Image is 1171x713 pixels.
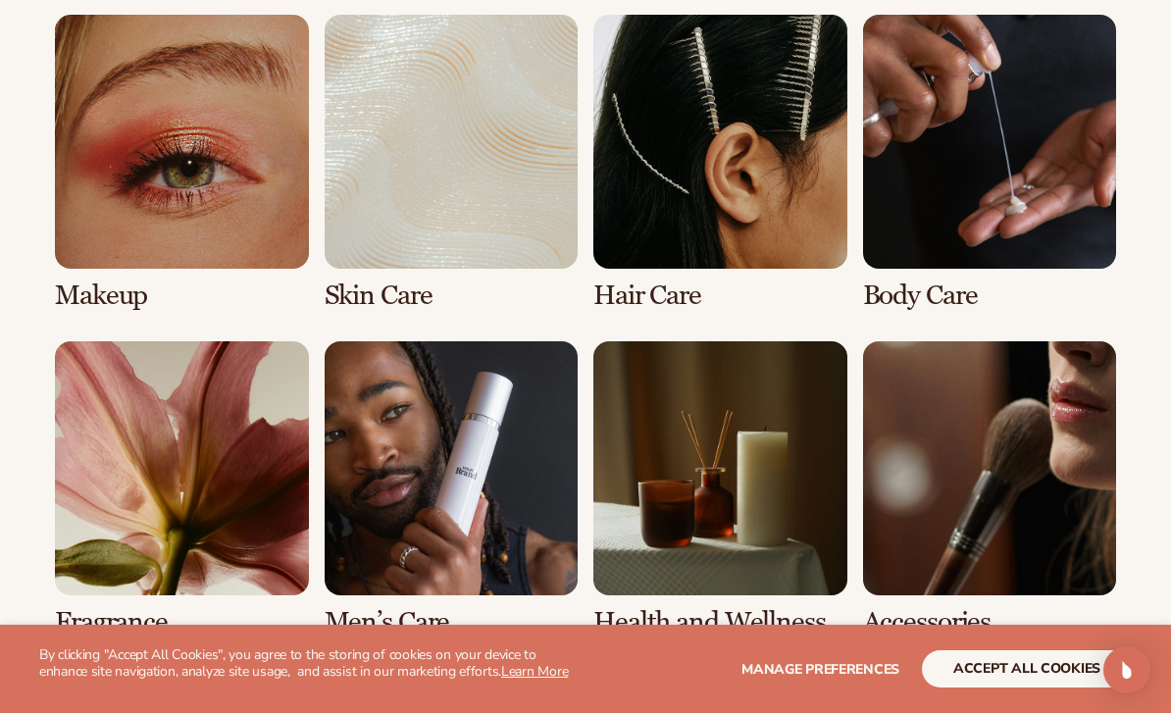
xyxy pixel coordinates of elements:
[325,341,579,637] div: 6 / 8
[55,15,309,310] div: 1 / 8
[863,341,1117,637] div: 8 / 8
[1103,646,1150,693] div: Open Intercom Messenger
[593,15,847,310] div: 3 / 8
[325,280,579,311] h3: Skin Care
[325,15,579,310] div: 2 / 8
[593,280,847,311] h3: Hair Care
[501,662,568,681] a: Learn More
[741,650,899,688] button: Manage preferences
[55,341,309,637] div: 5 / 8
[741,660,899,679] span: Manage preferences
[55,280,309,311] h3: Makeup
[39,647,585,681] p: By clicking "Accept All Cookies", you agree to the storing of cookies on your device to enhance s...
[593,341,847,637] div: 7 / 8
[863,280,1117,311] h3: Body Care
[922,650,1132,688] button: accept all cookies
[863,15,1117,310] div: 4 / 8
